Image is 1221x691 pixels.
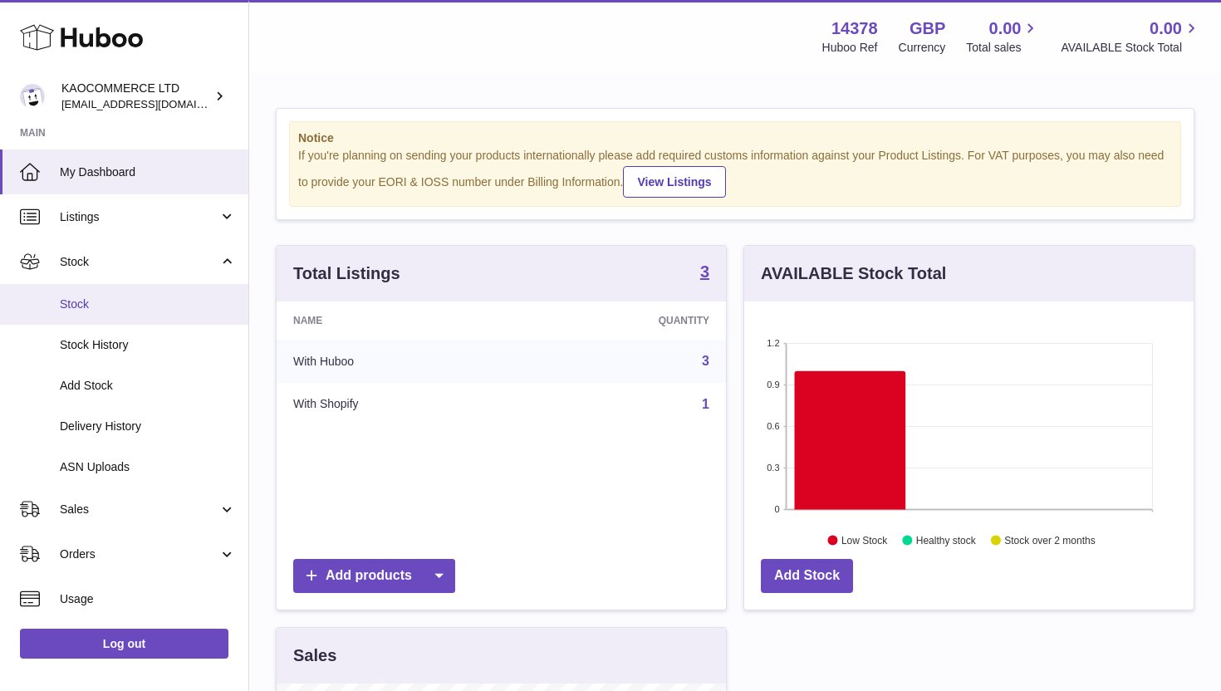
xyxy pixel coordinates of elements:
[767,380,779,390] text: 0.9
[298,148,1172,198] div: If you're planning on sending your products internationally please add required customs informati...
[60,337,236,353] span: Stock History
[1061,17,1201,56] a: 0.00 AVAILABLE Stock Total
[761,262,946,285] h3: AVAILABLE Stock Total
[767,338,779,348] text: 1.2
[822,40,878,56] div: Huboo Ref
[60,209,218,225] span: Listings
[60,164,236,180] span: My Dashboard
[61,81,211,112] div: KAOCOMMERCE LTD
[60,591,236,607] span: Usage
[61,97,244,110] span: [EMAIL_ADDRESS][DOMAIN_NAME]
[293,262,400,285] h3: Total Listings
[20,84,45,109] img: hello@lunera.co.uk
[702,354,709,368] a: 3
[1004,534,1095,546] text: Stock over 2 months
[989,17,1022,40] span: 0.00
[293,559,455,593] a: Add products
[899,40,946,56] div: Currency
[293,644,336,667] h3: Sales
[700,263,709,280] strong: 3
[761,559,853,593] a: Add Stock
[60,378,236,394] span: Add Stock
[700,263,709,283] a: 3
[767,421,779,431] text: 0.6
[774,504,779,514] text: 0
[277,301,519,340] th: Name
[623,166,725,198] a: View Listings
[277,383,519,426] td: With Shopify
[60,546,218,562] span: Orders
[910,17,945,40] strong: GBP
[519,301,726,340] th: Quantity
[277,340,519,383] td: With Huboo
[60,419,236,434] span: Delivery History
[966,17,1040,56] a: 0.00 Total sales
[767,463,779,473] text: 0.3
[60,254,218,270] span: Stock
[60,296,236,312] span: Stock
[702,397,709,411] a: 1
[966,40,1040,56] span: Total sales
[60,502,218,517] span: Sales
[298,130,1172,146] strong: Notice
[831,17,878,40] strong: 14378
[60,459,236,475] span: ASN Uploads
[1061,40,1201,56] span: AVAILABLE Stock Total
[1150,17,1182,40] span: 0.00
[20,629,228,659] a: Log out
[841,534,888,546] text: Low Stock
[916,534,977,546] text: Healthy stock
